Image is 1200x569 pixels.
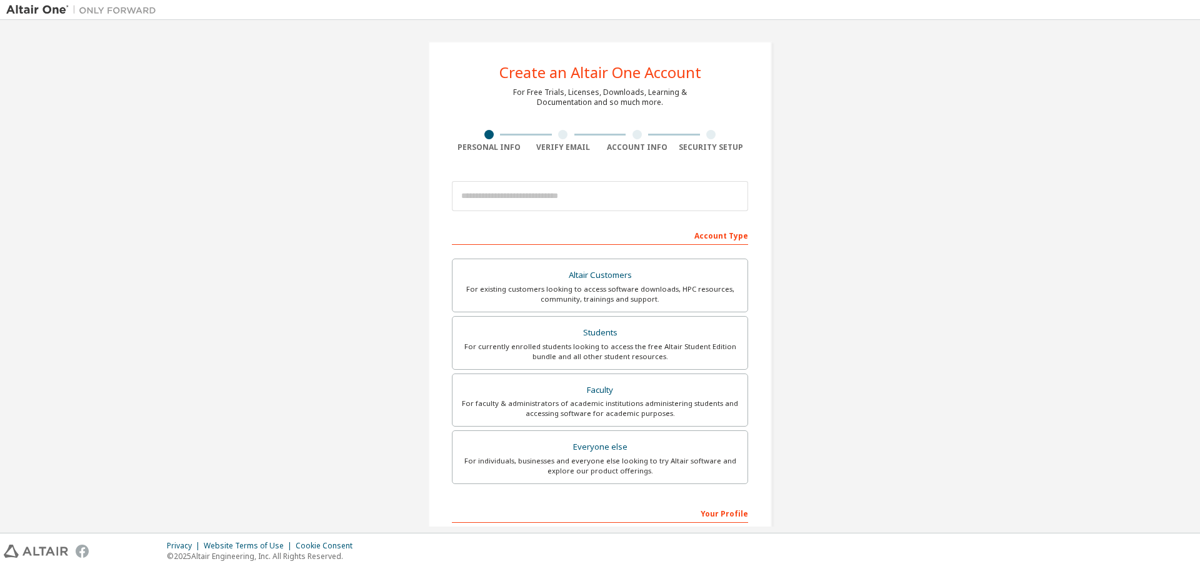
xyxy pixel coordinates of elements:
[526,142,601,152] div: Verify Email
[499,65,701,80] div: Create an Altair One Account
[6,4,162,16] img: Altair One
[460,324,740,342] div: Students
[460,456,740,476] div: For individuals, businesses and everyone else looking to try Altair software and explore our prod...
[674,142,749,152] div: Security Setup
[460,382,740,399] div: Faculty
[452,142,526,152] div: Personal Info
[452,225,748,245] div: Account Type
[460,398,740,418] div: For faculty & administrators of academic institutions administering students and accessing softwa...
[460,438,740,456] div: Everyone else
[460,342,740,362] div: For currently enrolled students looking to access the free Altair Student Edition bundle and all ...
[600,142,674,152] div: Account Info
[76,545,89,558] img: facebook.svg
[460,284,740,304] div: For existing customers looking to access software downloads, HPC resources, community, trainings ...
[167,541,204,551] div: Privacy
[460,267,740,284] div: Altair Customers
[4,545,68,558] img: altair_logo.svg
[204,541,296,551] div: Website Terms of Use
[167,551,360,562] p: © 2025 Altair Engineering, Inc. All Rights Reserved.
[296,541,360,551] div: Cookie Consent
[452,503,748,523] div: Your Profile
[513,87,687,107] div: For Free Trials, Licenses, Downloads, Learning & Documentation and so much more.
